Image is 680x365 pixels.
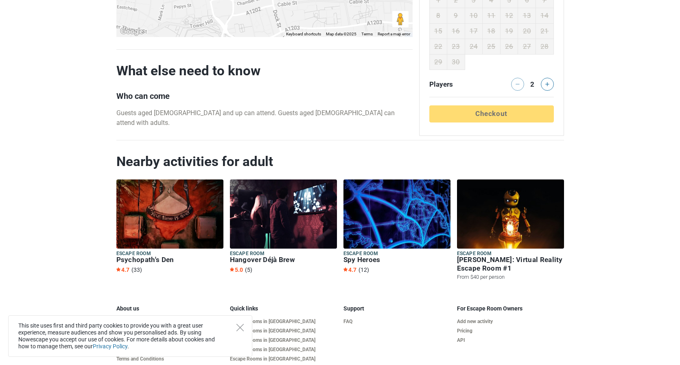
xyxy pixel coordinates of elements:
[116,256,223,264] h6: Psychopath's Den
[536,39,553,54] td: 28
[359,267,369,273] span: (12)
[447,54,465,70] td: 30
[527,78,537,89] div: 2
[457,179,564,282] a: Escape room [PERSON_NAME]: Virtual Reality Escape Room #1 From $40 per person
[447,39,465,54] td: 23
[230,250,337,257] h5: Escape room
[536,23,553,39] td: 21
[116,108,413,128] p: Guests aged [DEMOGRAPHIC_DATA] and up can attend. Guests aged [DEMOGRAPHIC_DATA] can attend with ...
[116,267,129,273] span: 4.7
[116,356,223,362] a: Terms and Conditions
[116,250,223,257] h5: Escape room
[343,256,450,264] h6: Spy Heroes
[500,23,518,39] td: 19
[116,179,223,275] a: Escape room Psychopath's Den 4.7 (33)
[343,250,450,257] h5: Escape room
[429,39,447,54] td: 22
[230,319,337,325] a: Escape Rooms in [GEOGRAPHIC_DATA]
[286,31,321,37] button: Keyboard shortcuts
[457,305,564,312] h5: For Escape Room Owners
[465,39,483,54] td: 24
[426,78,492,91] div: Players
[131,267,142,273] span: (33)
[518,39,536,54] td: 27
[230,328,337,334] a: Escape Rooms in [GEOGRAPHIC_DATA]
[230,337,337,343] a: Escape Rooms in [GEOGRAPHIC_DATA]
[361,32,373,36] a: Terms (opens in new tab)
[230,267,243,273] span: 5.0
[116,153,564,170] h2: Nearby activities for adult
[447,23,465,39] td: 16
[465,8,483,23] td: 10
[457,273,564,281] p: From $40 per person
[536,8,553,23] td: 14
[457,337,564,343] a: API
[118,26,145,37] img: Google
[343,319,450,325] a: FAQ
[465,23,483,39] td: 17
[500,8,518,23] td: 12
[343,305,450,312] h5: Support
[230,305,337,312] h5: Quick links
[518,23,536,39] td: 20
[230,179,337,275] a: Escape room Hangover Déjà Brew 5.0 (5)
[378,32,410,36] a: Report a map error
[343,267,356,273] span: 4.7
[447,8,465,23] td: 9
[457,256,564,273] h6: [PERSON_NAME]: Virtual Reality Escape Room #1
[457,250,564,257] h5: Escape room
[483,23,501,39] td: 18
[230,347,337,353] a: Escape Rooms in [GEOGRAPHIC_DATA]
[429,54,447,70] td: 29
[518,8,536,23] td: 13
[483,8,501,23] td: 11
[116,91,413,101] h3: Who can come
[429,8,447,23] td: 8
[429,23,447,39] td: 15
[457,328,564,334] a: Pricing
[326,32,356,36] span: Map data ©2025
[483,39,501,54] td: 25
[236,324,244,331] button: Close
[116,63,413,79] h2: What else need to know
[392,11,409,27] button: Drag Pegman onto the map to open Street View
[118,26,145,37] a: Open this area in Google Maps (opens a new window)
[230,256,337,264] h6: Hangover Déjà Brew
[245,267,252,273] span: (5)
[230,356,337,362] a: Escape Rooms in [GEOGRAPHIC_DATA]
[457,319,564,325] a: Add new activity
[93,343,127,350] a: Privacy Policy
[8,315,252,357] div: This site uses first and third party cookies to provide you with a great user experience, measure...
[343,179,450,275] a: Escape room Spy Heroes 4.7 (12)
[116,305,223,312] h5: About us
[500,39,518,54] td: 26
